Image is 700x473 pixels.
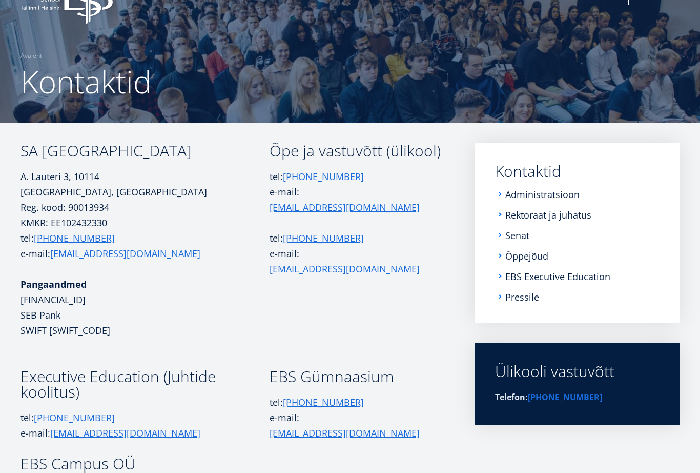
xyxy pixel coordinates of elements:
[495,164,659,179] a: Kontaktid
[495,391,602,403] strong: Telefon:
[20,456,270,471] h3: EBS Campus OÜ
[505,251,548,261] a: Õppejõud
[505,210,591,220] a: Rektoraat ja juhatus
[20,277,270,338] p: [FINANCIAL_ID] SEB Pank SWIFT [SWIFT_CODE]
[270,230,445,246] p: tel:
[283,169,364,184] a: [PHONE_NUMBER]
[505,189,580,200] a: Administratsioon
[283,230,364,246] a: [PHONE_NUMBER]
[283,395,364,410] a: [PHONE_NUMBER]
[495,364,659,379] div: Ülikooli vastuvõtt
[20,230,270,261] p: tel: e-mail:
[505,292,539,302] a: Pressile
[270,395,445,441] p: tel: e-mail:
[270,169,445,215] p: tel: e-mail:
[20,51,42,61] a: Avaleht
[505,271,610,282] a: EBS Executive Education
[34,410,115,425] a: [PHONE_NUMBER]
[270,261,420,277] a: [EMAIL_ADDRESS][DOMAIN_NAME]
[20,410,270,441] p: tel: e-mail:
[270,200,420,215] a: [EMAIL_ADDRESS][DOMAIN_NAME]
[20,215,270,230] p: KMKR: EE102432330
[270,246,445,277] p: e-mail:
[505,230,529,241] a: Senat
[50,425,200,441] a: [EMAIL_ADDRESS][DOMAIN_NAME]
[20,369,270,400] h3: Executive Education (Juhtide koolitus)
[528,389,602,405] a: [PHONE_NUMBER]
[270,143,445,159] h3: Õpe ja vastuvõtt (ülikool)
[20,143,270,159] h3: SA [GEOGRAPHIC_DATA]
[20,169,270,215] p: A. Lauteri 3, 10114 [GEOGRAPHIC_DATA], [GEOGRAPHIC_DATA] Reg. kood: 90013934
[34,230,115,246] a: [PHONE_NUMBER]
[270,369,445,384] h3: EBS Gümnaasium
[270,425,420,441] a: [EMAIL_ADDRESS][DOMAIN_NAME]
[50,246,200,261] a: [EMAIL_ADDRESS][DOMAIN_NAME]
[20,278,87,290] strong: Pangaandmed
[20,61,152,103] span: Kontaktid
